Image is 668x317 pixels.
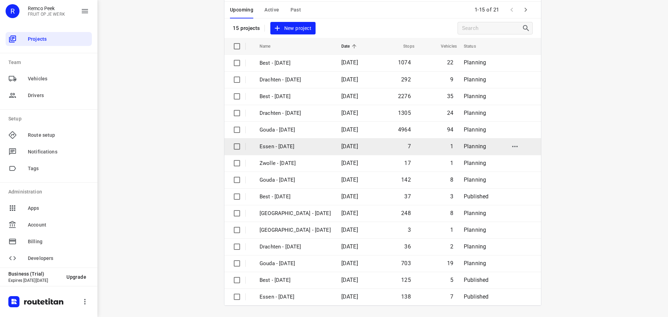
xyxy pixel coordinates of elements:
span: [DATE] [341,126,358,133]
p: 15 projects [233,25,260,31]
div: Account [6,218,92,232]
span: 1 [450,143,453,150]
span: 17 [404,160,411,166]
p: Administration [8,188,92,196]
span: Name [260,42,280,50]
span: Status [464,42,485,50]
span: [DATE] [341,277,358,283]
span: 35 [447,93,453,100]
span: Route setup [28,132,89,139]
span: 2276 [398,93,411,100]
span: [DATE] [341,110,358,116]
span: Planning [464,110,486,116]
span: Planning [464,210,486,216]
span: 94 [447,126,453,133]
span: [DATE] [341,293,358,300]
p: Remco Peek [28,6,65,11]
div: Projects [6,32,92,46]
span: Published [464,193,489,200]
span: 24 [447,110,453,116]
p: Gouda - Monday [260,126,331,134]
span: 5 [450,277,453,283]
span: [DATE] [341,143,358,150]
span: Date [341,42,359,50]
p: Expires [DATE][DATE] [8,278,61,283]
div: Drivers [6,88,92,102]
div: Vehicles [6,72,92,86]
span: [DATE] [341,59,358,66]
p: Team [8,59,92,66]
p: Best - Thursday [260,276,331,284]
span: Vehicles [432,42,457,50]
span: 7 [450,293,453,300]
span: Notifications [28,148,89,156]
div: Search [522,24,532,32]
span: Stops [394,42,414,50]
span: [DATE] [341,210,358,216]
span: Next Page [519,3,533,17]
span: 1 [450,160,453,166]
span: 37 [404,193,411,200]
span: Projects [28,35,89,43]
span: Planning [464,176,486,183]
span: [DATE] [341,176,358,183]
span: Planning [464,227,486,233]
span: [DATE] [341,227,358,233]
span: [DATE] [341,93,358,100]
span: Developers [28,255,89,262]
span: 7 [408,143,411,150]
span: 36 [404,243,411,250]
span: 3 [408,227,411,233]
p: Essen - Wednesday [260,293,331,301]
div: Apps [6,201,92,215]
p: Zwolle - [DATE] [260,159,331,167]
span: Active [264,6,279,14]
p: Gouda - Thursday [260,260,331,268]
input: Search projects [462,23,522,34]
p: Gouda - [DATE] [260,176,331,184]
span: 8 [450,176,453,183]
span: [DATE] [341,76,358,83]
p: [GEOGRAPHIC_DATA] - [DATE] [260,209,331,217]
span: Planning [464,143,486,150]
p: Drachten - Tuesday [260,76,331,84]
p: Best - [DATE] [260,193,331,201]
span: Account [28,221,89,229]
span: Billing [28,238,89,245]
span: Tags [28,165,89,172]
div: Route setup [6,128,92,142]
span: 125 [401,277,411,283]
span: 8 [450,210,453,216]
span: 22 [447,59,453,66]
span: 248 [401,210,411,216]
button: New project [270,22,316,35]
span: 138 [401,293,411,300]
p: Essen - [DATE] [260,143,331,151]
span: 1 [450,227,453,233]
span: 19 [447,260,453,267]
span: 1305 [398,110,411,116]
div: Notifications [6,145,92,159]
p: Drachten - Monday [260,109,331,117]
span: Published [464,293,489,300]
span: Past [291,6,301,14]
span: 1074 [398,59,411,66]
span: Apps [28,205,89,212]
span: Upgrade [66,274,86,280]
span: 142 [401,176,411,183]
span: Drivers [28,92,89,99]
div: R [6,4,19,18]
button: Upgrade [61,271,92,283]
p: FRUIT OP JE WERK [28,12,65,17]
span: [DATE] [341,193,358,200]
span: Published [464,277,489,283]
p: Drachten - [DATE] [260,243,331,251]
span: [DATE] [341,243,358,250]
span: 2 [450,243,453,250]
div: Tags [6,161,92,175]
span: Previous Page [505,3,519,17]
span: [DATE] [341,160,358,166]
div: Developers [6,251,92,265]
span: Planning [464,260,486,267]
span: 1-15 of 21 [472,2,502,17]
